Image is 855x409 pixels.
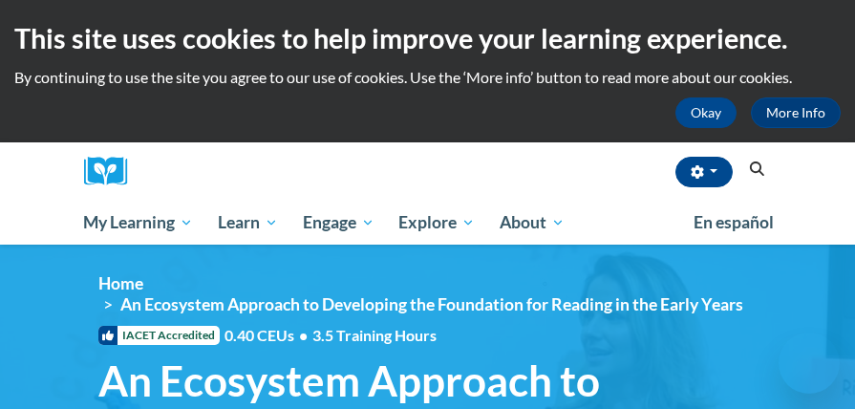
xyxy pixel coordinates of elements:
[84,157,141,186] img: Logo brand
[398,211,475,234] span: Explore
[751,97,841,128] a: More Info
[72,201,206,245] a: My Learning
[84,157,141,186] a: Cox Campus
[224,325,312,346] span: 0.40 CEUs
[779,333,840,394] iframe: Button to launch messaging window
[205,201,290,245] a: Learn
[83,211,193,234] span: My Learning
[98,273,143,293] a: Home
[218,211,278,234] span: Learn
[120,294,743,314] span: An Ecosystem Approach to Developing the Foundation for Reading in the Early Years
[299,326,308,344] span: •
[70,201,786,245] div: Main menu
[675,157,733,187] button: Account Settings
[14,19,841,57] h2: This site uses cookies to help improve your learning experience.
[312,326,437,344] span: 3.5 Training Hours
[694,212,774,232] span: En español
[98,326,220,345] span: IACET Accredited
[386,201,487,245] a: Explore
[742,158,771,181] button: Search
[303,211,374,234] span: Engage
[487,201,577,245] a: About
[290,201,387,245] a: Engage
[681,203,786,243] a: En español
[675,97,737,128] button: Okay
[14,67,841,88] p: By continuing to use the site you agree to our use of cookies. Use the ‘More info’ button to read...
[500,211,565,234] span: About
